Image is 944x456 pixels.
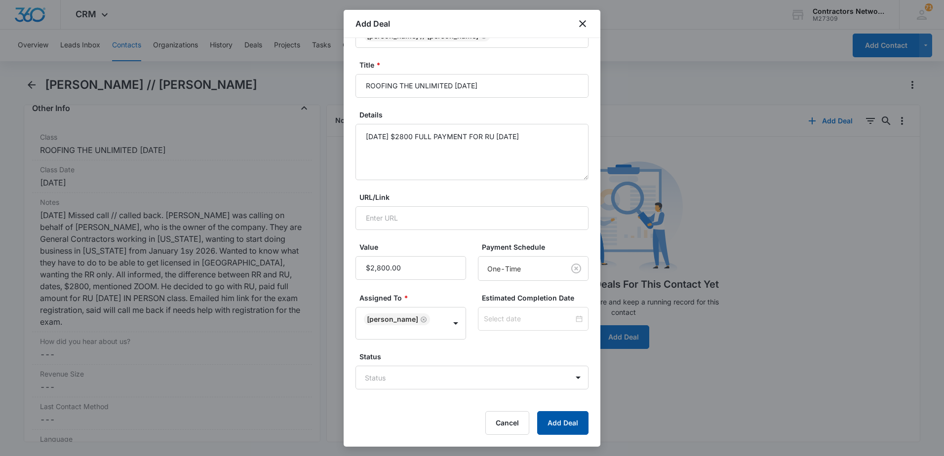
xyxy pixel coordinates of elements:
button: close [577,18,589,30]
button: Add Deal [537,411,589,435]
label: Estimated Completion Date [482,293,592,303]
textarea: [DATE] $2800 FULL PAYMENT FOR RU [DATE] [355,124,589,180]
label: Details [359,110,592,120]
label: Payment Schedule [482,242,592,252]
h1: Add Deal [355,18,390,30]
input: Value [355,256,466,280]
input: Title [355,74,589,98]
label: Title [359,60,592,70]
input: Enter URL [355,206,589,230]
label: Assigned To [359,293,470,303]
div: [PERSON_NAME] [367,316,418,323]
label: Value [359,242,470,252]
div: Remove Bozena Wojnar [418,316,427,323]
input: Select date [484,313,574,324]
button: Clear [568,261,584,276]
div: Remove Josh Gray // Steve [478,32,487,39]
label: Status [359,351,592,362]
label: URL/Link [359,192,592,202]
button: Cancel [485,411,529,435]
